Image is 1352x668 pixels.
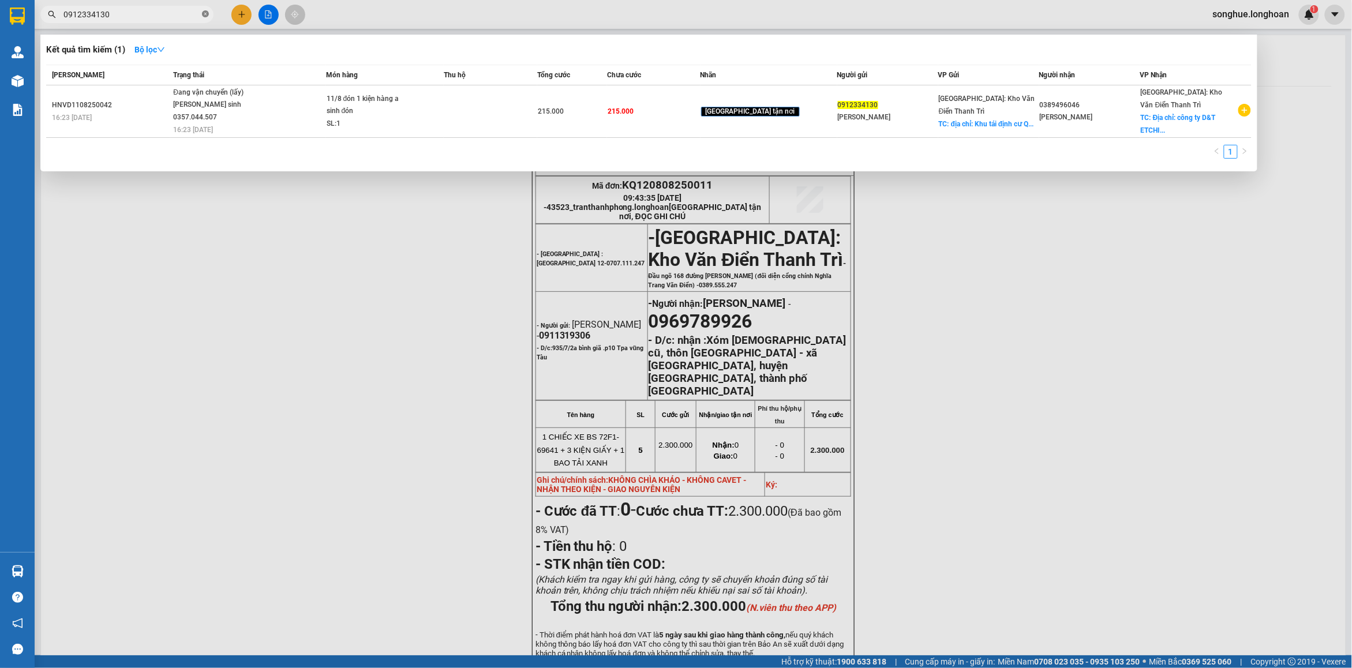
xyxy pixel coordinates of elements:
div: 11/8 đón 1 kiện hàng a sinh đón [327,93,413,118]
button: left [1210,145,1224,159]
img: solution-icon [12,104,24,116]
span: down [157,46,165,54]
span: left [1214,148,1220,155]
span: notification [12,618,23,629]
span: Thu hộ [444,71,466,79]
span: [GEOGRAPHIC_DATA]: Kho Văn Điển Thanh Trì [939,95,1035,115]
span: Người gửi [837,71,868,79]
input: Tìm tên, số ĐT hoặc mã đơn [63,8,200,21]
li: Previous Page [1210,145,1224,159]
span: plus-circle [1238,104,1251,117]
span: question-circle [12,592,23,603]
span: message [12,644,23,655]
span: close-circle [202,9,209,20]
span: [PERSON_NAME] [52,71,104,79]
span: 215.000 [538,107,564,115]
li: Next Page [1238,145,1252,159]
span: Chưa cước [607,71,641,79]
span: [GEOGRAPHIC_DATA]: Kho Văn Điển Thanh Trì [1141,88,1223,109]
button: Bộ lọcdown [125,40,174,59]
img: warehouse-icon [12,75,24,87]
span: search [48,10,56,18]
a: 1 [1224,145,1237,158]
span: Món hàng [326,71,358,79]
span: 16:23 [DATE] [173,126,213,134]
img: logo-vxr [10,7,25,25]
div: 0389496046 [1040,99,1140,111]
span: TC: Địa chỉ: công ty D&T ETCHI... [1141,114,1216,134]
span: TC: địa chỉ: Khu tái định cư Q... [939,120,1034,128]
span: Nhãn [701,71,717,79]
span: [GEOGRAPHIC_DATA] tận nơi [701,107,800,117]
li: 1 [1224,145,1238,159]
span: right [1241,148,1248,155]
strong: Bộ lọc [134,45,165,54]
img: warehouse-icon [12,565,24,577]
img: warehouse-icon [12,46,24,58]
span: 16:23 [DATE] [52,114,92,122]
span: VP Gửi [938,71,960,79]
span: Tổng cước [537,71,570,79]
span: close-circle [202,10,209,17]
div: HNVD1108250042 [52,99,170,111]
button: right [1238,145,1252,159]
span: VP Nhận [1140,71,1167,79]
span: Trạng thái [173,71,204,79]
h3: Kết quả tìm kiếm ( 1 ) [46,44,125,56]
span: 215.000 [608,107,634,115]
span: 0912334130 [838,101,878,109]
div: [PERSON_NAME] [838,111,938,123]
div: [PERSON_NAME] [1040,111,1140,123]
div: SL: 1 [327,118,413,130]
div: Đang vận chuyển (lấy) [173,87,260,99]
div: [PERSON_NAME] sinh 0357.044.507 [173,99,260,123]
span: Người nhận [1039,71,1076,79]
